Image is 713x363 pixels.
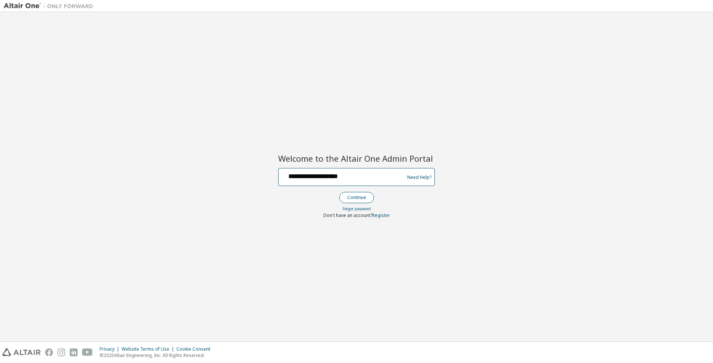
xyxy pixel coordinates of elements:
[176,346,215,352] div: Cookie Consent
[4,2,97,10] img: Altair One
[343,206,371,211] a: Forgot password
[100,352,215,359] p: © 2025 Altair Engineering, Inc. All Rights Reserved.
[122,346,176,352] div: Website Terms of Use
[45,348,53,356] img: facebook.svg
[100,346,122,352] div: Privacy
[70,348,78,356] img: linkedin.svg
[278,153,435,164] h2: Welcome to the Altair One Admin Portal
[339,192,374,203] button: Continue
[372,212,390,218] a: Register
[323,212,372,218] span: Don't have an account?
[2,348,41,356] img: altair_logo.svg
[82,348,93,356] img: youtube.svg
[57,348,65,356] img: instagram.svg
